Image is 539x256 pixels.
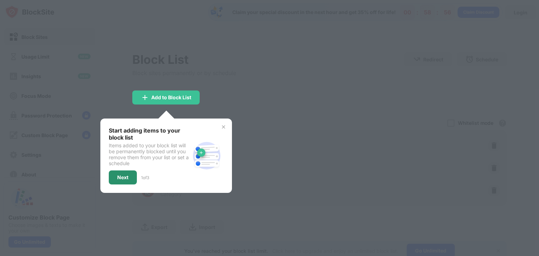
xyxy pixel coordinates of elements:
div: Add to Block List [151,95,191,100]
img: x-button.svg [221,124,226,130]
div: Items added to your block list will be permanently blocked until you remove them from your list o... [109,142,190,166]
div: Next [117,175,128,180]
div: 1 of 3 [141,175,149,180]
div: Start adding items to your block list [109,127,190,141]
img: block-site.svg [190,139,224,173]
